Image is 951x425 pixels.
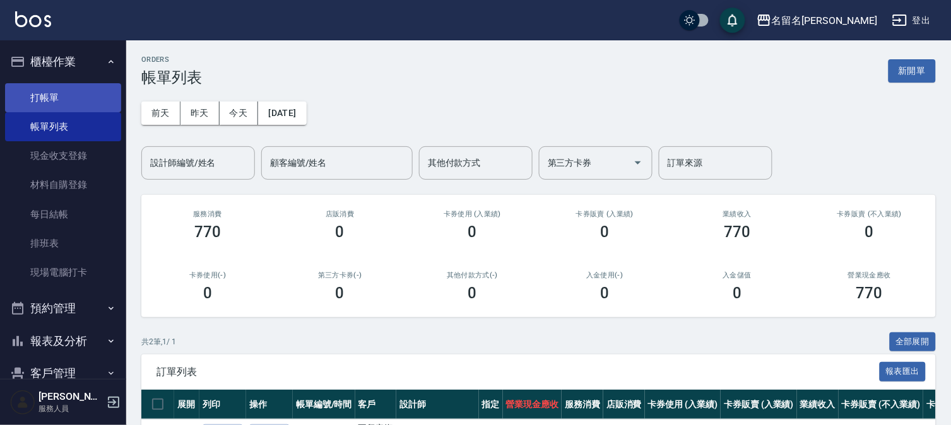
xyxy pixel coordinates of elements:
h3: 0 [600,223,609,241]
button: 全部展開 [890,332,936,352]
button: 客戶管理 [5,357,121,390]
h2: 其他付款方式(-) [422,271,524,279]
th: 展開 [174,390,199,419]
h2: 入金儲值 [686,271,788,279]
button: 報表及分析 [5,325,121,358]
button: [DATE] [258,102,306,125]
th: 指定 [479,390,503,419]
button: save [720,8,745,33]
img: Person [10,390,35,415]
button: 今天 [220,102,259,125]
h2: 店販消費 [289,210,391,218]
h2: ORDERS [141,55,202,64]
button: 昨天 [180,102,220,125]
h3: 服務消費 [157,210,259,218]
th: 業績收入 [797,390,839,419]
th: 設計師 [396,390,478,419]
button: 登出 [887,9,936,32]
h3: 770 [724,223,750,241]
h3: 0 [336,223,345,241]
div: 名留名[PERSON_NAME] [772,13,877,28]
th: 帳單編號/時間 [293,390,355,419]
th: 服務消費 [562,390,603,419]
span: 訂單列表 [157,366,880,378]
th: 列印 [199,390,246,419]
th: 卡券販賣 (入業績) [721,390,797,419]
a: 新開單 [889,64,936,76]
button: 預約管理 [5,292,121,325]
a: 報表匯出 [880,365,926,377]
h3: 0 [336,284,345,302]
th: 操作 [246,390,293,419]
th: 卡券販賣 (不入業績) [839,390,923,419]
a: 現金收支登錄 [5,141,121,170]
h3: 帳單列表 [141,69,202,86]
h3: 0 [733,284,741,302]
a: 現場電腦打卡 [5,258,121,287]
th: 營業現金應收 [503,390,562,419]
a: 每日結帳 [5,200,121,229]
th: 卡券使用 (入業績) [645,390,721,419]
h3: 0 [468,223,477,241]
h2: 入金使用(-) [553,271,656,279]
a: 帳單列表 [5,112,121,141]
th: 店販消費 [603,390,645,419]
th: 客戶 [355,390,397,419]
h2: 業績收入 [686,210,788,218]
h2: 卡券使用(-) [157,271,259,279]
h2: 營業現金應收 [818,271,921,279]
button: Open [628,153,648,173]
h2: 卡券使用 (入業績) [422,210,524,218]
h2: 卡券販賣 (不入業績) [818,210,921,218]
img: Logo [15,11,51,27]
h3: 770 [856,284,883,302]
h3: 0 [865,223,874,241]
a: 打帳單 [5,83,121,112]
a: 材料自購登錄 [5,170,121,199]
p: 服務人員 [38,403,103,414]
h3: 0 [203,284,212,302]
h3: 770 [194,223,221,241]
h2: 第三方卡券(-) [289,271,391,279]
p: 共 2 筆, 1 / 1 [141,336,176,347]
h5: [PERSON_NAME] [38,390,103,403]
button: 報表匯出 [880,362,926,381]
button: 櫃檯作業 [5,45,121,78]
button: 名留名[PERSON_NAME] [752,8,882,33]
h2: 卡券販賣 (入業績) [553,210,656,218]
h3: 0 [600,284,609,302]
h3: 0 [468,284,477,302]
a: 排班表 [5,229,121,258]
button: 前天 [141,102,180,125]
button: 新開單 [889,59,936,83]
